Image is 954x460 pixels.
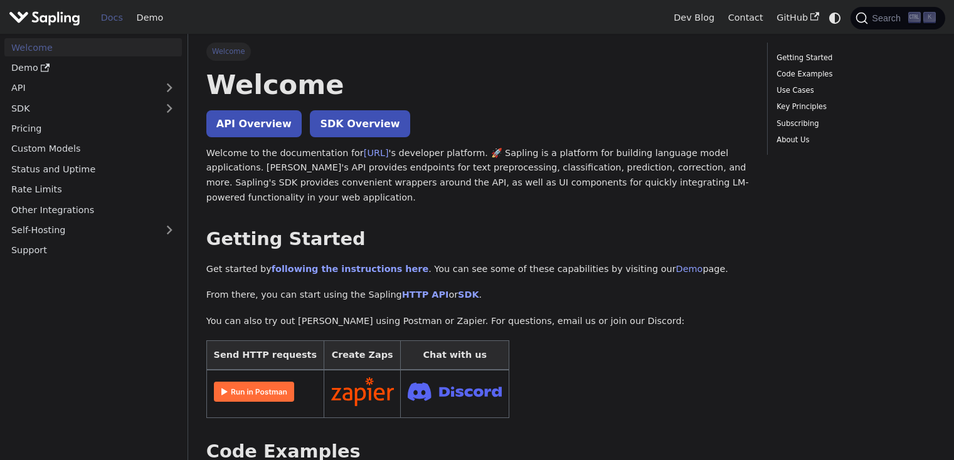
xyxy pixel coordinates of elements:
a: Demo [130,8,170,28]
p: Get started by . You can see some of these capabilities by visiting our page. [206,262,749,277]
a: SDK [4,99,157,117]
a: Demo [676,264,703,274]
a: Welcome [4,38,182,56]
a: Docs [94,8,130,28]
h1: Welcome [206,68,749,102]
th: Create Zaps [324,340,401,370]
a: Key Principles [776,101,931,113]
th: Send HTTP requests [206,340,324,370]
a: Sapling.ai [9,9,85,27]
a: Use Cases [776,85,931,97]
button: Expand sidebar category 'SDK' [157,99,182,117]
span: Welcome [206,43,251,60]
button: Expand sidebar category 'API' [157,79,182,97]
a: Other Integrations [4,201,182,219]
a: [URL] [364,148,389,158]
p: You can also try out [PERSON_NAME] using Postman or Zapier. For questions, email us or join our D... [206,314,749,329]
p: From there, you can start using the Sapling or . [206,288,749,303]
th: Chat with us [401,340,509,370]
p: Welcome to the documentation for 's developer platform. 🚀 Sapling is a platform for building lang... [206,146,749,206]
h2: Getting Started [206,228,749,251]
nav: Breadcrumbs [206,43,749,60]
button: Search (Ctrl+K) [851,7,945,29]
button: Switch between dark and light mode (currently system mode) [826,9,844,27]
a: Status and Uptime [4,160,182,178]
a: Support [4,241,182,259]
a: Getting Started [776,52,931,64]
a: Pricing [4,120,182,138]
img: Join Discord [408,379,502,404]
a: API Overview [206,110,302,137]
a: About Us [776,134,931,146]
a: Custom Models [4,140,182,158]
a: Dev Blog [667,8,721,28]
img: Run in Postman [214,382,294,402]
a: Contact [721,8,770,28]
kbd: K [923,12,936,23]
span: Search [868,13,908,23]
a: Subscribing [776,118,931,130]
a: Rate Limits [4,180,182,199]
a: HTTP API [402,290,449,300]
a: SDK Overview [310,110,410,137]
a: Self-Hosting [4,221,182,239]
a: API [4,79,157,97]
a: Code Examples [776,68,931,80]
a: Demo [4,59,182,77]
img: Sapling.ai [9,9,80,27]
img: Connect in Zapier [331,377,394,406]
a: GitHub [770,8,825,28]
a: following the instructions here [272,264,428,274]
a: SDK [458,290,479,300]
